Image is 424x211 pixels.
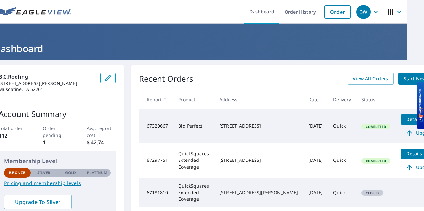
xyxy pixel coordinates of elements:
[139,143,173,178] td: 67297751
[37,170,51,176] p: Silver
[419,89,423,122] img: BKR5lM0sgkDqAAAAAElFTkSuQmCC
[303,109,328,143] td: [DATE]
[324,5,351,19] a: Order
[219,157,298,163] div: [STREET_ADDRESS]
[405,116,424,122] span: Details
[173,143,214,178] td: QuickSquares Extended Coverage
[348,73,394,85] a: View All Orders
[328,90,356,109] th: Delivery
[303,90,328,109] th: Date
[214,90,303,109] th: Address
[87,139,116,146] p: $ 42.74
[4,157,111,165] p: Membership Level
[139,90,173,109] th: Report #
[362,124,389,129] span: Completed
[9,170,25,176] p: Bronze
[4,179,111,187] a: Pricing and membership levels
[9,198,67,205] span: Upgrade To Silver
[139,109,173,143] td: 67320667
[139,73,193,85] p: Recent Orders
[328,143,356,178] td: Quick
[362,159,389,163] span: Completed
[328,178,356,207] td: Quick
[43,125,72,139] p: Order pending
[139,178,173,207] td: 67181810
[303,178,328,207] td: [DATE]
[173,90,214,109] th: Product
[219,123,298,129] div: [STREET_ADDRESS]
[303,143,328,178] td: [DATE]
[87,170,107,176] p: Platinum
[362,191,383,195] span: Closed
[173,109,214,143] td: Bid Perfect
[219,189,298,196] div: [STREET_ADDRESS][PERSON_NAME]
[356,90,395,109] th: Status
[43,139,72,146] p: 1
[356,5,371,19] div: BW
[65,170,76,176] p: Gold
[405,150,424,157] span: Details
[353,75,388,83] span: View All Orders
[4,195,72,209] a: Upgrade To Silver
[87,125,116,139] p: Avg. report cost
[173,178,214,207] td: QuickSquares Extended Coverage
[328,109,356,143] td: Quick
